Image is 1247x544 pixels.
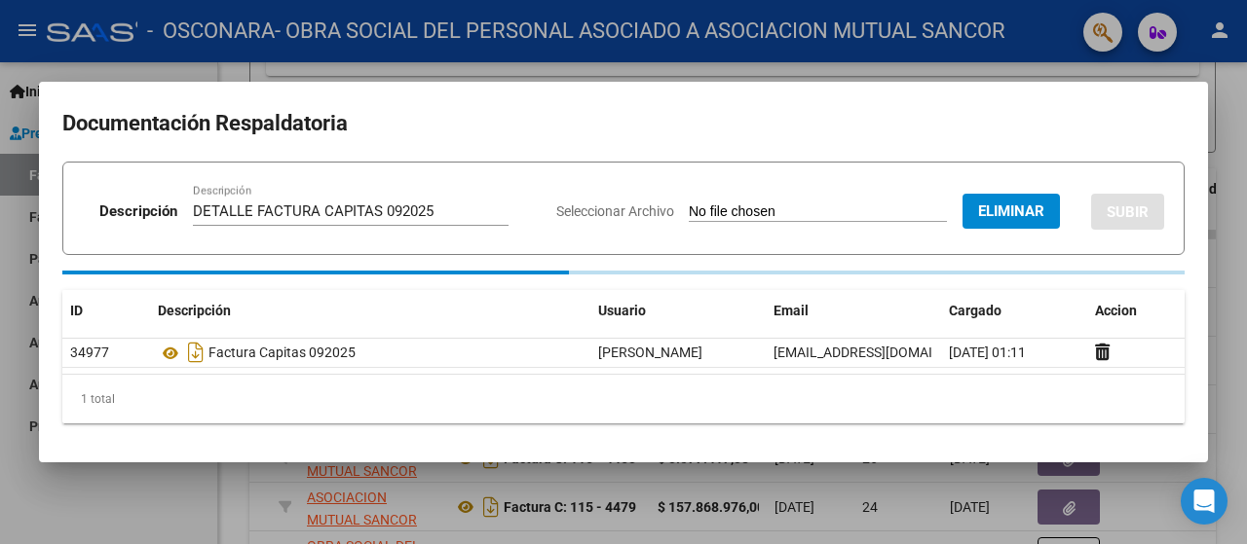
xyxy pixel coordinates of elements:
[941,290,1087,332] datatable-header-cell: Cargado
[150,290,590,332] datatable-header-cell: Descripción
[978,202,1044,220] span: Eliminar
[62,375,1185,423] div: 1 total
[1091,194,1164,230] button: SUBIR
[99,200,177,223] p: Descripción
[62,105,1185,142] h2: Documentación Respaldatoria
[774,303,809,318] span: Email
[774,345,990,360] span: [EMAIL_ADDRESS][DOMAIN_NAME]
[183,337,208,368] i: Descargar documento
[158,337,583,368] div: Factura Capitas 092025
[598,303,646,318] span: Usuario
[158,303,231,318] span: Descripción
[62,290,150,332] datatable-header-cell: ID
[1107,203,1149,221] span: SUBIR
[949,303,1001,318] span: Cargado
[766,290,941,332] datatable-header-cell: Email
[1087,290,1185,332] datatable-header-cell: Accion
[70,345,109,360] span: 34977
[556,203,674,219] span: Seleccionar Archivo
[1181,478,1228,525] div: Open Intercom Messenger
[598,345,702,360] span: [PERSON_NAME]
[949,345,1026,360] span: [DATE] 01:11
[590,290,766,332] datatable-header-cell: Usuario
[1095,303,1137,318] span: Accion
[963,194,1060,229] button: Eliminar
[70,303,83,318] span: ID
